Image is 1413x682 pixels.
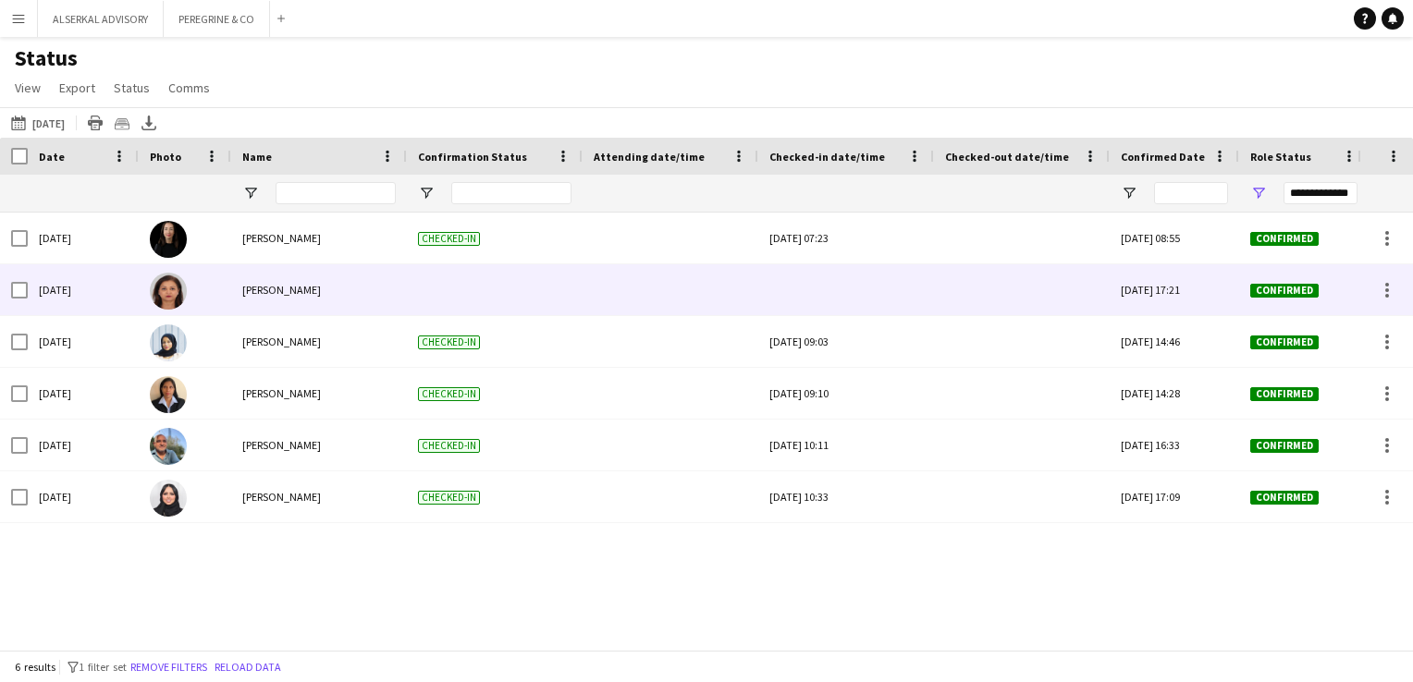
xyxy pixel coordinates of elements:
div: [DATE] [28,420,139,470]
input: Name Filter Input [276,182,396,204]
img: Mariam Rohrle [150,221,187,258]
span: View [15,79,41,96]
div: [DATE] [28,368,139,419]
span: Checked-in [418,439,480,453]
img: Sangeeta Mirchandani [150,273,187,310]
div: [DATE] 17:09 [1110,471,1239,522]
div: [DATE] 08:55 [1110,213,1239,263]
button: Reload data [211,657,285,677]
img: Ekram Balgosoon [150,480,187,517]
span: Confirmed [1250,284,1319,298]
app-action-btn: Print [84,112,106,134]
div: [DATE] 09:03 [769,316,923,367]
input: Confirmation Status Filter Input [451,182,571,204]
input: Confirmed Date Filter Input [1154,182,1228,204]
button: Open Filter Menu [418,185,435,201]
span: [PERSON_NAME] [242,386,321,400]
button: Open Filter Menu [242,185,259,201]
button: [DATE] [7,112,68,134]
a: View [7,76,48,100]
div: [DATE] 17:21 [1110,264,1239,315]
div: [DATE] 14:28 [1110,368,1239,419]
span: Date [39,150,65,164]
span: Checked-in date/time [769,150,885,164]
div: [DATE] 10:33 [769,471,923,522]
span: Export [59,79,95,96]
span: [PERSON_NAME] [242,283,321,297]
button: Open Filter Menu [1250,185,1267,201]
img: Fatimah AbuSrair [150,324,187,361]
button: PEREGRINE & CO [164,1,270,37]
button: Remove filters [127,657,211,677]
div: [DATE] 07:23 [769,213,923,263]
span: [PERSON_NAME] [242,231,321,245]
span: [PERSON_NAME] [242,438,321,452]
div: [DATE] [28,264,139,315]
button: ALSERKAL ADVISORY [38,1,164,37]
a: Comms [161,76,217,100]
span: Attending date/time [594,150,705,164]
div: [DATE] [28,213,139,263]
span: Confirmed [1250,491,1319,505]
img: Rita John [150,376,187,413]
span: Checked-in [418,491,480,505]
span: [PERSON_NAME] [242,490,321,504]
img: Rishi Raj [150,428,187,465]
span: Confirmed [1250,387,1319,401]
span: Checked-out date/time [945,150,1069,164]
span: 1 filter set [79,660,127,674]
span: Photo [150,150,181,164]
div: [DATE] 14:46 [1110,316,1239,367]
span: Checked-in [418,387,480,401]
span: Status [114,79,150,96]
span: Confirmation Status [418,150,527,164]
span: Checked-in [418,232,480,246]
span: Role Status [1250,150,1311,164]
span: Confirmed [1250,439,1319,453]
span: Name [242,150,272,164]
app-action-btn: Export XLSX [138,112,160,134]
div: [DATE] 10:11 [769,420,923,470]
span: Confirmed Date [1121,150,1205,164]
span: Confirmed [1250,335,1319,349]
app-action-btn: Crew files as ZIP [111,112,133,134]
a: Status [106,76,157,100]
span: [PERSON_NAME] [242,335,321,348]
div: [DATE] 16:33 [1110,420,1239,470]
span: Checked-in [418,335,480,349]
div: [DATE] [28,316,139,367]
button: Open Filter Menu [1121,185,1137,201]
div: [DATE] 09:10 [769,368,923,419]
a: Export [52,76,103,100]
span: Confirmed [1250,232,1319,246]
div: [DATE] [28,471,139,522]
span: Comms [168,79,210,96]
